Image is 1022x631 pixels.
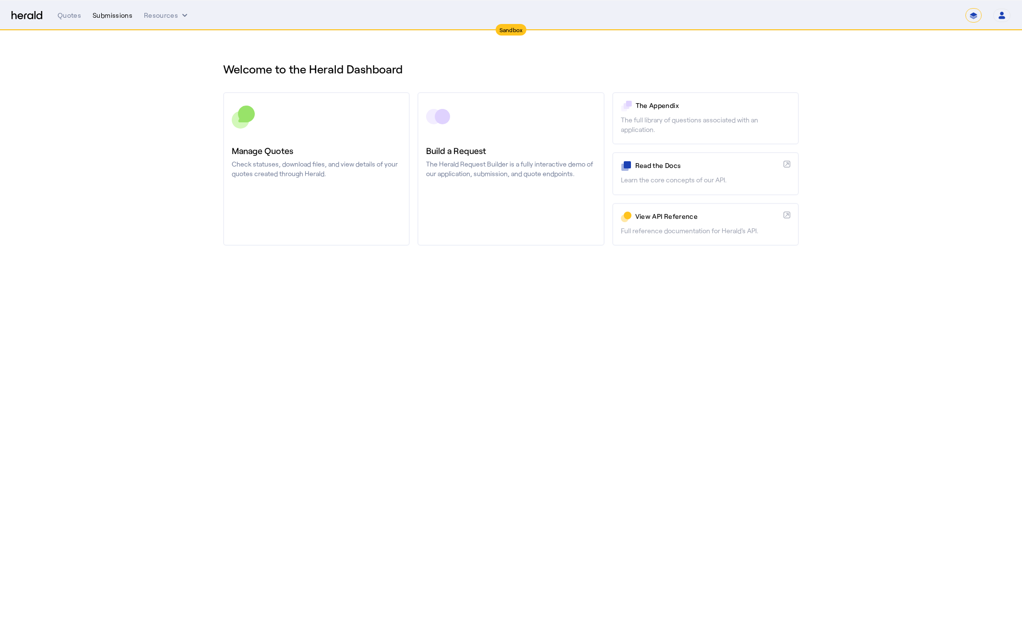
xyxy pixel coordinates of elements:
[612,152,799,195] a: Read the DocsLearn the core concepts of our API.
[223,92,410,246] a: Manage QuotesCheck statuses, download files, and view details of your quotes created through Herald.
[635,212,780,221] p: View API Reference
[621,115,790,134] p: The full library of questions associated with an application.
[496,24,527,36] div: Sandbox
[417,92,604,246] a: Build a RequestThe Herald Request Builder is a fully interactive demo of our application, submiss...
[612,92,799,144] a: The AppendixThe full library of questions associated with an application.
[223,61,799,77] h1: Welcome to the Herald Dashboard
[58,11,81,20] div: Quotes
[93,11,132,20] div: Submissions
[636,101,790,110] p: The Appendix
[12,11,42,20] img: Herald Logo
[621,226,790,236] p: Full reference documentation for Herald's API.
[232,159,401,179] p: Check statuses, download files, and view details of your quotes created through Herald.
[635,161,780,170] p: Read the Docs
[426,144,595,157] h3: Build a Request
[426,159,595,179] p: The Herald Request Builder is a fully interactive demo of our application, submission, and quote ...
[232,144,401,157] h3: Manage Quotes
[612,203,799,246] a: View API ReferenceFull reference documentation for Herald's API.
[621,175,790,185] p: Learn the core concepts of our API.
[144,11,190,20] button: Resources dropdown menu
